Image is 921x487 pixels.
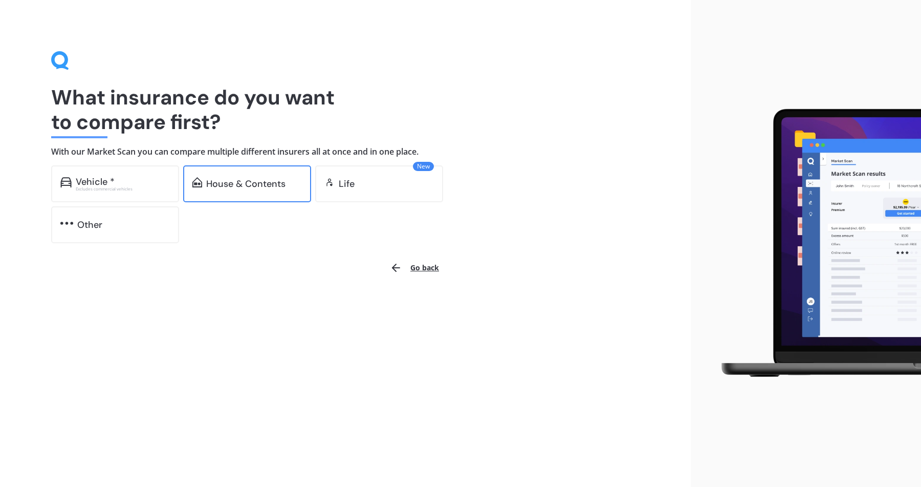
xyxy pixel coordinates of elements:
[51,146,640,157] h4: With our Market Scan you can compare multiple different insurers all at once and in one place.
[384,256,445,280] button: Go back
[76,177,115,187] div: Vehicle *
[51,85,640,134] h1: What insurance do you want to compare first?
[192,177,202,187] img: home-and-contents.b802091223b8502ef2dd.svg
[206,179,286,189] div: House & Contents
[339,179,355,189] div: Life
[413,162,434,171] span: New
[60,177,72,187] img: car.f15378c7a67c060ca3f3.svg
[324,177,335,187] img: life.f720d6a2d7cdcd3ad642.svg
[76,187,170,191] div: Excludes commercial vehicles
[60,218,73,228] img: other.81dba5aafe580aa69f38.svg
[77,220,102,230] div: Other
[707,103,921,385] img: laptop.webp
